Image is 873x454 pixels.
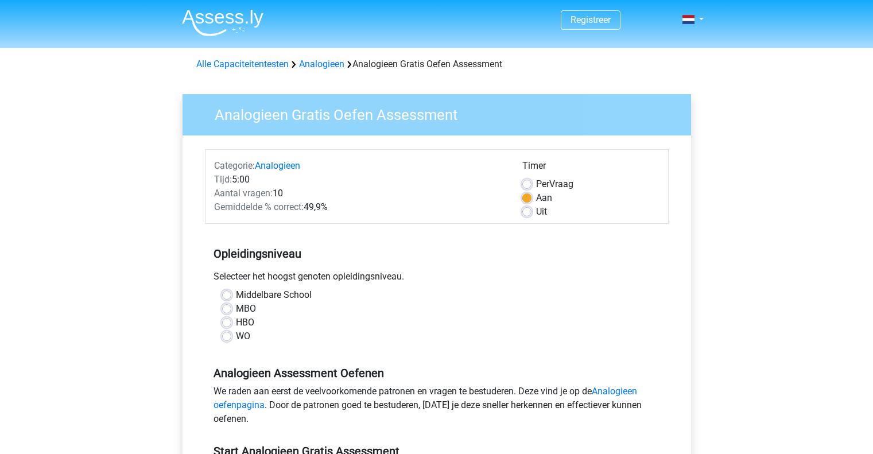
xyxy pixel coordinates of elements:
div: We raden aan eerst de veelvoorkomende patronen en vragen te bestuderen. Deze vind je op de . Door... [205,385,669,430]
label: Middelbare School [236,288,312,302]
div: Analogieen Gratis Oefen Assessment [192,57,682,71]
label: WO [236,329,250,343]
div: Timer [522,159,659,177]
div: Selecteer het hoogst genoten opleidingsniveau. [205,270,669,288]
a: Analogieen [255,160,300,171]
div: 49,9% [205,200,514,214]
a: Registreer [571,14,611,25]
div: 10 [205,187,514,200]
label: HBO [236,316,254,329]
span: Aantal vragen: [214,188,273,199]
h5: Analogieen Assessment Oefenen [214,366,660,380]
span: Per [536,179,549,189]
label: MBO [236,302,256,316]
label: Uit [536,205,547,219]
span: Tijd: [214,174,232,185]
span: Categorie: [214,160,255,171]
div: 5:00 [205,173,514,187]
label: Aan [536,191,552,205]
h3: Analogieen Gratis Oefen Assessment [201,102,682,124]
a: Alle Capaciteitentesten [196,59,289,69]
h5: Opleidingsniveau [214,242,660,265]
label: Vraag [536,177,573,191]
a: Analogieen [299,59,344,69]
img: Assessly [182,9,263,36]
span: Gemiddelde % correct: [214,201,304,212]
